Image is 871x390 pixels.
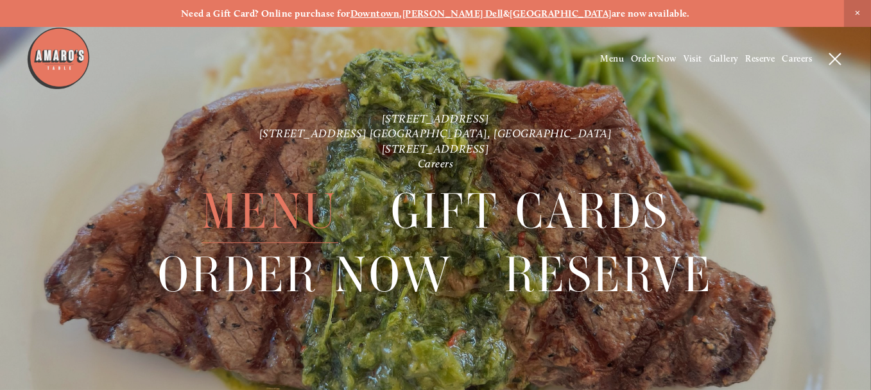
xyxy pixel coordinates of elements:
a: [PERSON_NAME] Dell [402,8,503,19]
a: [GEOGRAPHIC_DATA] [510,8,612,19]
strong: Need a Gift Card? Online purchase for [181,8,350,19]
a: Order Now [631,53,677,64]
a: Careers [782,53,812,64]
a: Downtown [350,8,400,19]
span: Order Now [158,243,452,307]
a: Menu [202,180,338,242]
a: Menu [601,53,625,64]
a: [STREET_ADDRESS] [382,112,490,125]
a: Careers [418,157,454,170]
a: Gift Cards [391,180,669,242]
a: Reserve [504,243,713,306]
a: [STREET_ADDRESS] [382,142,490,155]
strong: & [503,8,510,19]
a: Reserve [745,53,775,64]
strong: are now available. [612,8,690,19]
strong: , [399,8,402,19]
a: Visit [684,53,702,64]
a: [STREET_ADDRESS] [GEOGRAPHIC_DATA], [GEOGRAPHIC_DATA] [259,126,612,140]
span: Menu [202,180,338,243]
span: Gift Cards [391,180,669,243]
img: Amaro's Table [26,26,91,90]
a: Gallery [709,53,739,64]
a: Order Now [158,243,452,306]
span: Reserve [504,243,713,307]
